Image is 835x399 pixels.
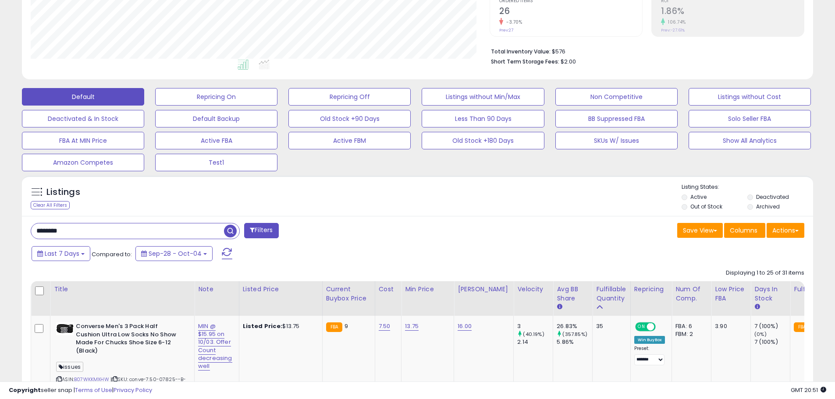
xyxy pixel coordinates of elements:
button: Listings without Min/Max [422,88,544,106]
div: Fulfillable Quantity [596,285,626,303]
div: Velocity [517,285,549,294]
div: FBM: 2 [675,330,704,338]
button: Save View [677,223,723,238]
button: Solo Seller FBA [689,110,811,127]
button: Last 7 Days [32,246,90,261]
small: Prev: 27 [499,28,513,33]
button: Amazon Competes [22,154,144,171]
div: Avg BB Share [557,285,589,303]
div: Cost [379,285,398,294]
strong: Copyright [9,386,41,394]
div: 35 [596,322,623,330]
button: Default [22,88,144,106]
button: Old Stock +90 Days [288,110,411,127]
div: [PERSON_NAME] [458,285,510,294]
a: 13.75 [405,322,419,331]
div: FBA: 6 [675,322,704,330]
div: Min Price [405,285,450,294]
button: Listings without Cost [689,88,811,106]
span: ON [636,323,647,331]
img: 41boDshFj+L._SL40_.jpg [56,322,74,335]
button: BB Suppressed FBA [555,110,678,127]
button: Sep-28 - Oct-04 [135,246,213,261]
button: FBA At MIN Price [22,132,144,149]
a: MIN @ $15.95 on 10/03. Offer Count decreasing well [198,322,232,371]
span: issues [56,362,83,372]
small: Prev: -27.61% [661,28,685,33]
button: SKUs W/ Issues [555,132,678,149]
small: (0%) [754,331,767,338]
span: $2.00 [561,57,576,66]
button: Non Competitive [555,88,678,106]
span: 9 [345,322,348,330]
small: FBA [326,322,342,332]
span: 2025-10-12 20:51 GMT [791,386,826,394]
small: (40.19%) [523,331,544,338]
small: (357.85%) [562,331,587,338]
button: Default Backup [155,110,277,127]
div: 26.83% [557,322,592,330]
div: Current Buybox Price [326,285,371,303]
a: 7.50 [379,322,391,331]
span: OFF [654,323,668,331]
div: Listed Price [243,285,319,294]
h5: Listings [46,186,80,198]
button: Active FBM [288,132,411,149]
small: Avg BB Share. [557,303,562,311]
b: Short Term Storage Fees: [491,58,559,65]
div: Title [54,285,191,294]
b: Listed Price: [243,322,283,330]
div: 7 (100%) [754,338,790,346]
div: Preset: [634,346,665,365]
div: Win BuyBox [634,336,665,344]
div: seller snap | | [9,386,152,395]
small: FBA [794,322,810,332]
div: 7 (100%) [754,322,790,330]
span: Sep-28 - Oct-04 [149,249,202,258]
div: 3.90 [715,322,744,330]
button: Old Stock +180 Days [422,132,544,149]
small: 106.74% [665,19,686,25]
div: Num of Comp. [675,285,707,303]
button: Repricing On [155,88,277,106]
a: 16.00 [458,322,472,331]
button: Columns [724,223,765,238]
span: Compared to: [92,250,132,258]
b: Converse Men's 3 Pack Half Cushion Ultra Low Socks No Show Made For Chucks Shoe Size 6-12 (Black) [76,322,182,357]
div: Repricing [634,285,668,294]
span: Columns [730,226,757,235]
div: Low Price FBA [715,285,747,303]
div: 5.86% [557,338,592,346]
div: Clear All Filters [31,201,70,209]
div: Days In Stock [754,285,786,303]
button: Less Than 90 Days [422,110,544,127]
button: Active FBA [155,132,277,149]
div: Note [198,285,235,294]
small: Days In Stock. [754,303,760,311]
div: $13.75 [243,322,316,330]
li: $576 [491,46,798,56]
label: Active [690,193,707,201]
small: -3.70% [503,19,522,25]
button: Deactivated & In Stock [22,110,144,127]
label: Deactivated [756,193,789,201]
button: Filters [244,223,278,238]
span: | SKU: conve-7.50-07825--B-34.95-JC [56,376,186,389]
b: Total Inventory Value: [491,48,551,55]
div: Displaying 1 to 25 of 31 items [726,269,804,277]
a: Terms of Use [75,386,112,394]
div: Fulfillment [794,285,829,294]
span: Last 7 Days [45,249,79,258]
div: 3 [517,322,553,330]
button: Test1 [155,154,277,171]
button: Show All Analytics [689,132,811,149]
div: 2.14 [517,338,553,346]
button: Actions [767,223,804,238]
label: Archived [756,203,780,210]
a: Privacy Policy [114,386,152,394]
a: B07WKKMXHW [74,376,109,383]
label: Out of Stock [690,203,722,210]
h2: 1.86% [661,6,804,18]
p: Listing States: [682,183,813,191]
button: Repricing Off [288,88,411,106]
